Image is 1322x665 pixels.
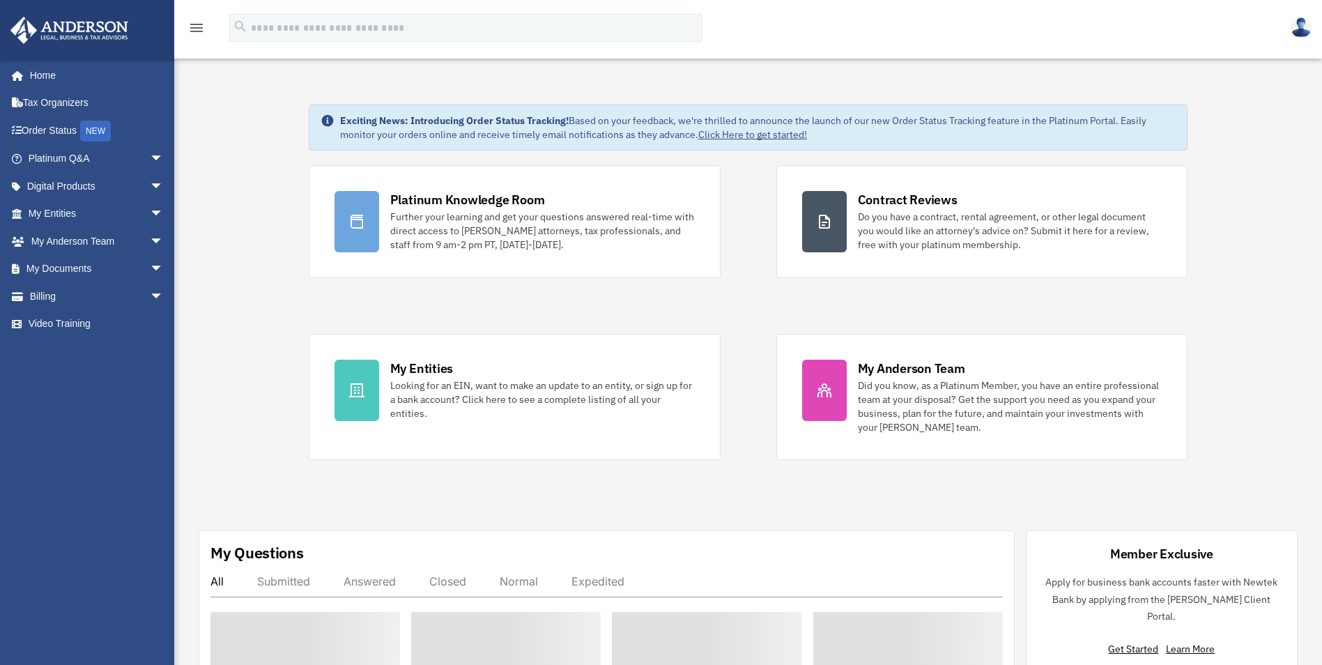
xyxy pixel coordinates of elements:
div: Further your learning and get your questions answered real-time with direct access to [PERSON_NAM... [390,210,695,252]
a: Click Here to get started! [698,128,807,141]
a: My Anderson Team Did you know, as a Platinum Member, you have an entire professional team at your... [776,334,1188,460]
div: Member Exclusive [1110,545,1213,563]
span: arrow_drop_down [150,200,178,229]
a: My Documentsarrow_drop_down [10,255,185,283]
a: Home [10,61,178,89]
div: NEW [80,121,111,142]
i: menu [188,20,205,36]
div: Based on your feedback, we're thrilled to announce the launch of our new Order Status Tracking fe... [340,114,1176,142]
a: Platinum Q&Aarrow_drop_down [10,145,185,173]
strong: Exciting News: Introducing Order Status Tracking! [340,114,569,127]
div: Do you have a contract, rental agreement, or other legal document you would like an attorney's ad... [858,210,1162,252]
a: Get Started [1108,643,1164,655]
div: Expedited [571,574,624,588]
a: My Anderson Teamarrow_drop_down [10,227,185,255]
a: Tax Organizers [10,89,185,117]
div: Submitted [257,574,310,588]
p: Apply for business bank accounts faster with Newtek Bank by applying from the [PERSON_NAME] Clien... [1038,574,1286,625]
div: My Questions [210,542,304,563]
a: Order StatusNEW [10,116,185,145]
div: Looking for an EIN, want to make an update to an entity, or sign up for a bank account? Click her... [390,379,695,420]
a: My Entitiesarrow_drop_down [10,200,185,228]
div: Closed [429,574,466,588]
img: Anderson Advisors Platinum Portal [6,17,132,44]
a: Video Training [10,310,185,338]
span: arrow_drop_down [150,227,178,256]
div: Did you know, as a Platinum Member, you have an entire professional team at your disposal? Get th... [858,379,1162,434]
a: Digital Productsarrow_drop_down [10,172,185,200]
a: Billingarrow_drop_down [10,282,185,310]
div: Platinum Knowledge Room [390,191,545,208]
div: Contract Reviews [858,191,958,208]
a: My Entities Looking for an EIN, want to make an update to an entity, or sign up for a bank accoun... [309,334,721,460]
a: menu [188,24,205,36]
div: My Entities [390,360,453,377]
img: User Pic [1291,17,1312,38]
div: Normal [500,574,538,588]
div: Answered [344,574,396,588]
a: Platinum Knowledge Room Further your learning and get your questions answered real-time with dire... [309,165,721,278]
span: arrow_drop_down [150,145,178,174]
span: arrow_drop_down [150,255,178,284]
a: Contract Reviews Do you have a contract, rental agreement, or other legal document you would like... [776,165,1188,278]
span: arrow_drop_down [150,282,178,311]
a: Learn More [1166,643,1215,655]
i: search [233,19,248,34]
span: arrow_drop_down [150,172,178,201]
div: All [210,574,224,588]
div: My Anderson Team [858,360,965,377]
